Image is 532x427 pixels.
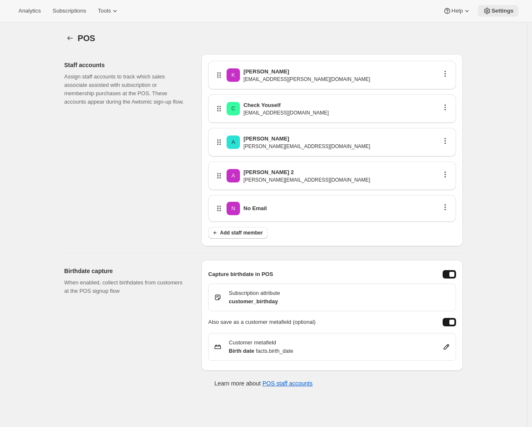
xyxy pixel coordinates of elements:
button: Subscriptions [47,5,91,17]
p: [PERSON_NAME][EMAIL_ADDRESS][DOMAIN_NAME] [243,177,370,183]
p: [EMAIL_ADDRESS][PERSON_NAME][DOMAIN_NAME] [243,76,370,83]
span: Settings [491,8,514,14]
span: Add staff member [220,229,263,236]
p: customer_birthday [229,297,280,306]
p: Subscription attribute [229,289,280,297]
h2: Capture birthdate in POS [208,270,273,279]
span: Tools [98,8,111,14]
h2: Birthdate capture [64,267,188,275]
p: [PERSON_NAME][EMAIL_ADDRESS][DOMAIN_NAME] [243,143,370,150]
p: [PERSON_NAME] [243,135,289,143]
span: No Email [227,202,240,215]
p: [EMAIL_ADDRESS][DOMAIN_NAME] [243,109,329,116]
p: Customer metafield [229,338,293,347]
text: K [232,72,235,78]
button: POS staff accounts [262,380,313,387]
button: Help [438,5,476,17]
p: When enabled, collect birthdates from customers at the POS signup flow [64,279,188,295]
button: Add staff member [208,227,268,239]
span: Check Youself [227,102,240,115]
p: [PERSON_NAME] [243,68,289,76]
span: Subscriptions [52,8,86,14]
p: [PERSON_NAME] 2 [243,168,294,177]
p: Assign staff accounts to track which sales associate assisted with subscription or membership pur... [64,73,188,106]
span: POS [78,34,95,43]
p: Learn more about [214,379,313,388]
button: Settings [64,32,76,44]
button: enableBirthdayCaptureCustomerMetafield [443,318,456,326]
button: enableBirthdayCapture [443,270,456,279]
button: Analytics [13,5,46,17]
span: facts.birth_date [256,347,293,355]
p: Check Youself [243,101,280,109]
h2: Staff accounts [64,61,188,69]
button: Tools [93,5,124,17]
p: No Email [243,204,267,213]
text: C [232,105,235,112]
span: Adrian Andrade [227,135,240,149]
p: Also save as a customer metafield (optional) [208,318,316,326]
text: A [232,139,235,145]
button: Settings [478,5,519,17]
span: Kevin MyGuy [227,68,240,82]
text: A [232,172,235,179]
span: Analytics [18,8,41,14]
span: Birth date [229,347,254,355]
span: Adrian 2 [227,169,240,182]
text: N [232,205,235,211]
span: Help [451,8,463,14]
